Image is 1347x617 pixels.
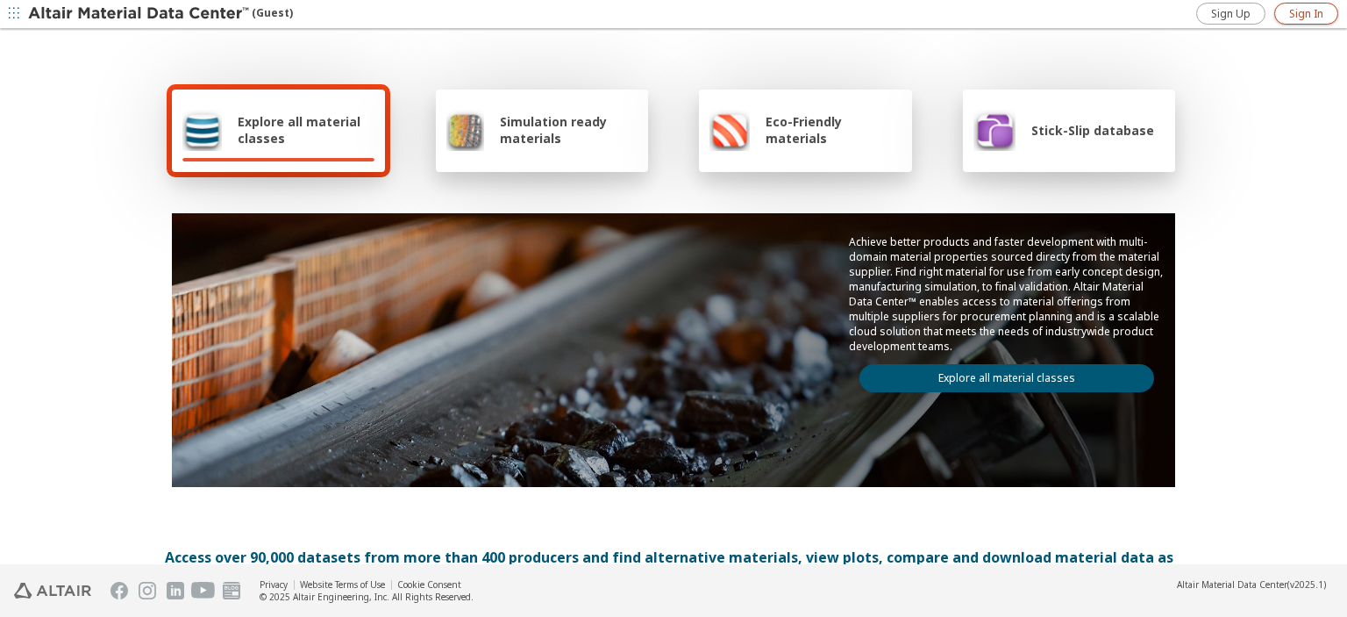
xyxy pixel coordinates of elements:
img: Explore all material classes [182,109,222,151]
span: Sign Up [1211,7,1251,21]
a: Cookie Consent [397,578,461,591]
p: Achieve better products and faster development with multi-domain material properties sourced dire... [849,234,1165,354]
a: Website Terms of Use [300,578,385,591]
span: Stick-Slip database [1031,122,1154,139]
img: Stick-Slip database [973,109,1016,151]
span: Simulation ready materials [500,113,638,147]
div: Access over 90,000 datasets from more than 400 producers and find alternative materials, view plo... [165,547,1182,589]
span: Sign In [1289,7,1323,21]
img: Simulation ready materials [446,109,484,151]
img: Altair Material Data Center [28,5,252,23]
span: Explore all material classes [238,113,374,147]
span: Eco-Friendly materials [766,113,901,147]
a: Sign Up [1196,3,1265,25]
img: Altair Engineering [14,583,91,599]
span: Altair Material Data Center [1177,578,1287,591]
div: (Guest) [28,5,293,23]
img: Eco-Friendly materials [709,109,750,151]
a: Privacy [260,578,288,591]
div: (v2025.1) [1177,578,1326,591]
div: © 2025 Altair Engineering, Inc. All Rights Reserved. [260,591,474,603]
a: Explore all material classes [859,364,1154,392]
a: Sign In [1274,3,1338,25]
